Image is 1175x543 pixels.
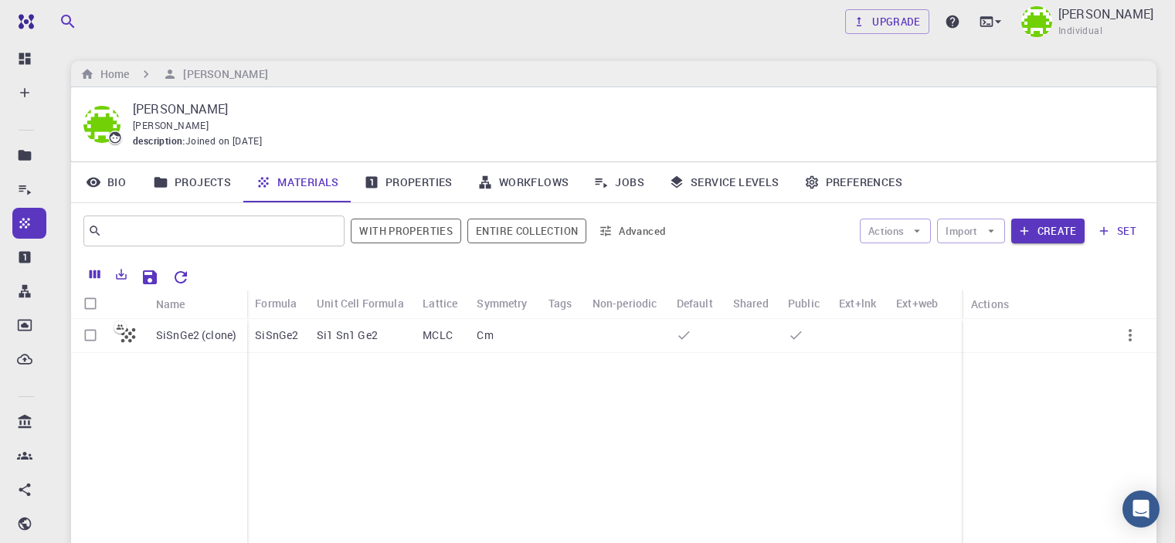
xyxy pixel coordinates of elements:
button: Export [108,262,134,287]
div: Non-periodic [593,288,657,318]
span: Individual [1058,23,1102,39]
button: Save Explorer Settings [134,262,165,293]
h6: Home [94,66,129,83]
a: Projects [141,162,243,202]
div: Formula [255,288,297,318]
a: Bio [71,162,141,202]
button: Columns [82,262,108,287]
p: SiSnGe2 (clone) [156,327,236,343]
img: Quartey Ansah [1021,6,1052,37]
div: Ext+lnk [831,288,888,318]
button: Create [1011,219,1085,243]
span: description : [133,134,185,149]
p: Cm [477,327,493,343]
div: Default [677,288,713,318]
button: Import [937,219,1004,243]
a: Workflows [465,162,582,202]
div: Tags [548,288,572,318]
div: Public [788,288,820,318]
div: Tags [541,288,585,318]
img: logo [12,14,34,29]
a: Preferences [792,162,915,202]
a: Properties [351,162,465,202]
p: [PERSON_NAME] [1058,5,1153,23]
div: Shared [725,288,780,318]
a: Upgrade [845,9,929,34]
h6: [PERSON_NAME] [177,66,267,83]
div: Symmetry [469,288,540,318]
div: Ext+lnk [839,288,876,318]
p: [PERSON_NAME] [133,100,1132,118]
span: [PERSON_NAME] [133,119,209,131]
button: Actions [860,219,932,243]
a: Jobs [581,162,657,202]
button: Entire collection [467,219,586,243]
div: Unit Cell Formula [317,288,404,318]
div: Formula [247,288,309,318]
div: Lattice [423,288,457,318]
span: Filter throughout whole library including sets (folders) [467,219,586,243]
span: Joined on [DATE] [185,134,262,149]
div: Name [156,289,185,319]
a: Service Levels [657,162,792,202]
p: MCLC [423,327,453,343]
a: Materials [243,162,351,202]
div: Shared [733,288,769,318]
div: Symmetry [477,288,527,318]
button: Advanced [593,219,673,243]
div: Public [780,288,831,318]
div: Actions [963,289,1156,319]
p: Si1 Sn1 Ge2 [317,327,378,343]
nav: breadcrumb [77,66,271,83]
div: Ext+web [896,288,938,318]
div: Ext+web [888,288,951,318]
button: With properties [351,219,461,243]
p: SiSnGe2 [255,327,298,343]
button: Reset Explorer Settings [165,262,196,293]
div: Unit Cell Formula [309,288,415,318]
div: Name [148,289,247,319]
div: Icon [110,289,148,319]
div: Default [669,288,725,318]
button: set [1091,219,1144,243]
span: Show only materials with calculated properties [351,219,461,243]
div: Open Intercom Messenger [1122,490,1160,528]
div: Actions [971,289,1009,319]
div: Lattice [415,288,469,318]
div: Non-periodic [585,288,669,318]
